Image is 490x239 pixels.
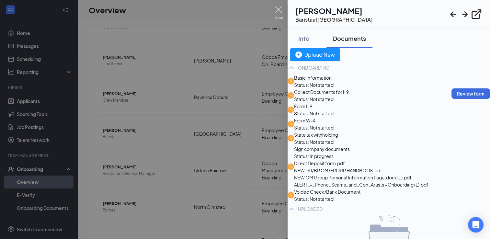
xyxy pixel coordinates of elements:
div: Upload New [295,51,335,59]
svg: ArrowRight [459,8,471,20]
span: Direct Deposit form.pdf [294,160,428,167]
span: Basic Information [294,74,334,81]
svg: ChevronUp [288,205,295,213]
span: NEW OM Group Personal Information Page.docx (1).pdf [294,174,428,181]
span: Sign company documents [294,145,428,153]
svg: ChevronUp [288,64,295,72]
svg: ExternalLink [471,8,482,20]
span: NEW DD/BR OM GROUP HANDBOOK.pdf [294,167,428,174]
span: Status: Not started [294,195,360,202]
div: Info [294,34,313,42]
div: Documents [333,34,366,42]
span: Status: Not started [294,138,338,145]
span: ALERT_-_Phone_Scams_and_Con_Artists - Onboarding (1).pdf [294,181,428,188]
h1: [PERSON_NAME] [295,5,373,16]
span: State tax withholding [294,131,338,138]
span: Status: Not started [294,96,349,103]
span: Collect Documents for i-9 [294,88,349,96]
span: Status: Not started [294,110,334,117]
span: Form I-9 [294,103,334,110]
button: Review form [451,88,490,99]
span: Status: Not started [294,81,334,88]
span: Status: Not started [294,124,334,131]
svg: ArrowLeftNew [447,8,459,20]
div: UPLOADED [298,206,323,212]
div: Barista at [GEOGRAPHIC_DATA] [295,16,373,23]
div: Open Intercom Messenger [468,217,484,233]
button: Upload New [290,48,340,61]
span: Status: In progress [294,153,428,160]
span: Form W-4 [294,117,334,124]
div: ONBOARDING [298,64,330,71]
span: Voided Check/Bank Document [294,188,360,195]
